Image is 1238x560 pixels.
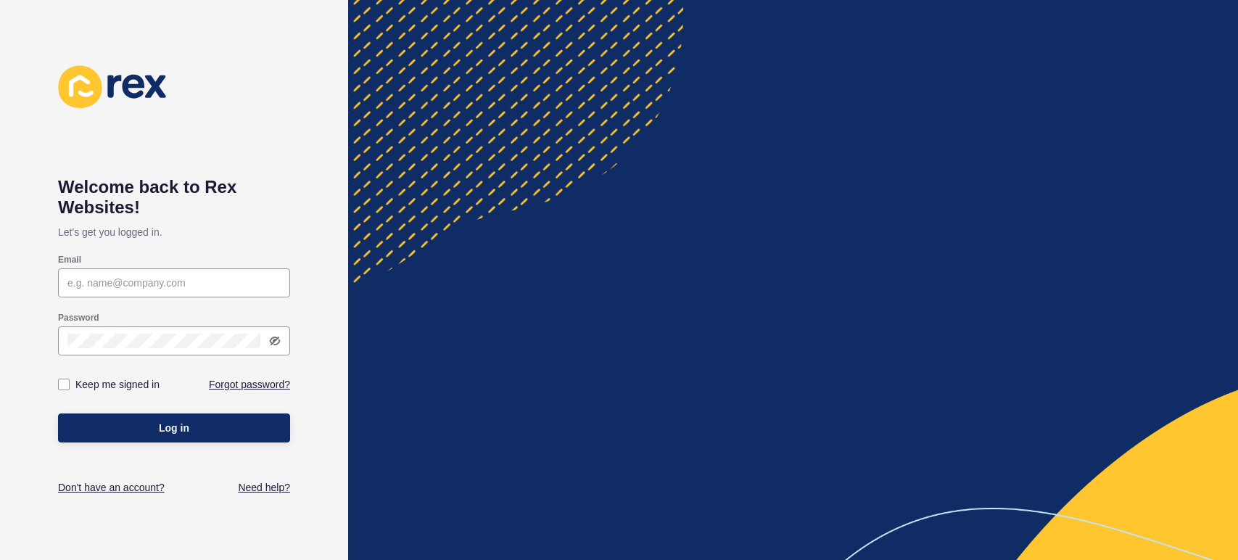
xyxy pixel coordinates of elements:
h1: Welcome back to Rex Websites! [58,177,290,218]
a: Don't have an account? [58,480,165,495]
label: Email [58,254,81,265]
a: Forgot password? [209,377,290,392]
button: Log in [58,413,290,442]
p: Let's get you logged in. [58,218,290,247]
span: Log in [159,421,189,435]
label: Keep me signed in [75,377,160,392]
input: e.g. name@company.com [67,276,281,290]
label: Password [58,312,99,324]
a: Need help? [238,480,290,495]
